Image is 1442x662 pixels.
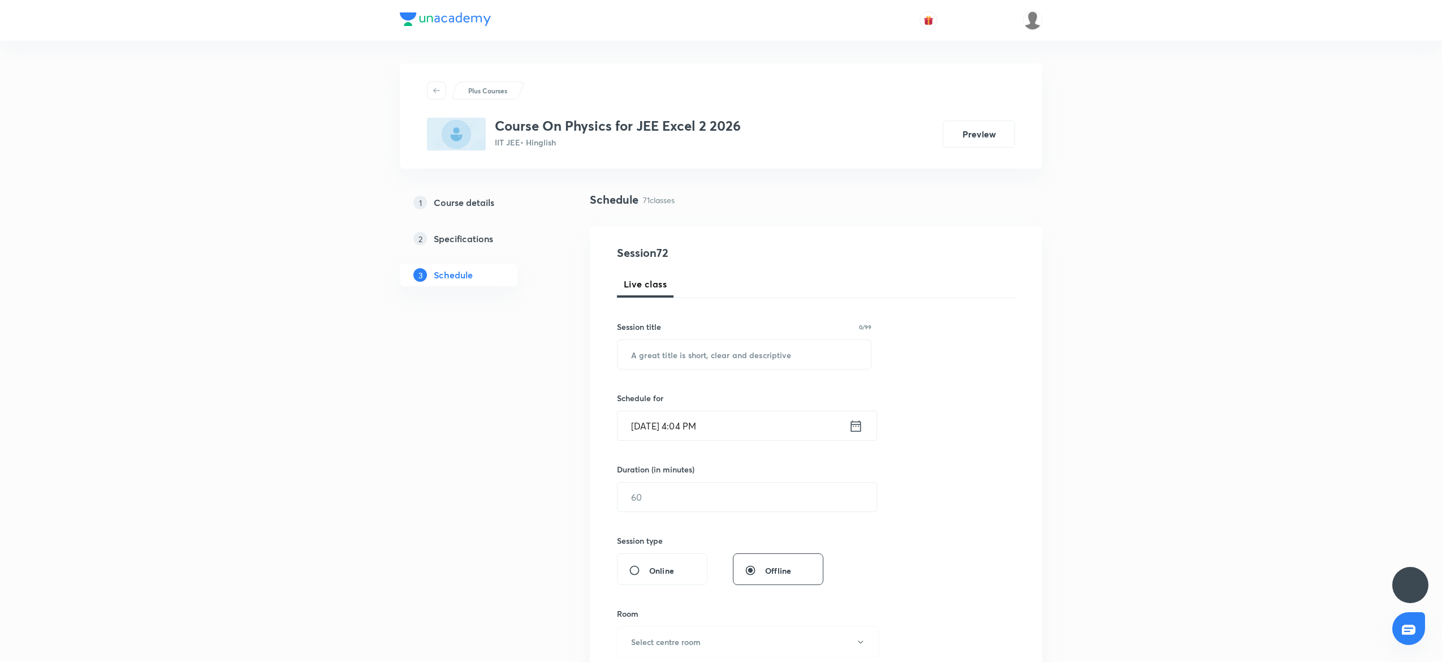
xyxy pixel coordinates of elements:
[643,194,675,206] p: 71 classes
[413,196,427,209] p: 1
[618,483,877,511] input: 60
[765,565,791,577] span: Offline
[859,324,871,330] p: 0/99
[400,191,554,214] a: 1Course details
[617,626,879,657] button: Select centre room
[590,191,638,208] h4: Schedule
[617,244,823,261] h4: Session 72
[468,85,507,96] p: Plus Courses
[617,321,661,333] h6: Session title
[617,463,694,475] h6: Duration (in minutes)
[631,636,701,648] h6: Select centre room
[413,268,427,282] p: 3
[649,565,674,577] span: Online
[427,118,486,151] img: 3E906D15-4607-4680-AE4C-9C14AD023B50_plus.png
[495,118,741,134] h3: Course On Physics for JEE Excel 2 2026
[618,340,871,369] input: A great title is short, clear and descriptive
[400,227,554,250] a: 2Specifications
[617,535,663,547] h6: Session type
[1023,11,1042,30] img: Shivank
[624,277,667,291] span: Live class
[923,15,934,25] img: avatar
[434,196,494,209] h5: Course details
[434,232,493,246] h5: Specifications
[413,232,427,246] p: 2
[1404,578,1417,592] img: ttu
[617,392,871,404] h6: Schedule for
[943,121,1015,148] button: Preview
[400,12,491,26] img: Company Logo
[400,12,491,29] a: Company Logo
[617,608,638,620] h6: Room
[434,268,473,282] h5: Schedule
[919,11,938,29] button: avatar
[495,136,741,148] p: IIT JEE • Hinglish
